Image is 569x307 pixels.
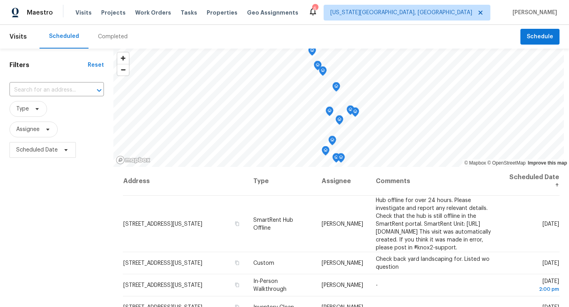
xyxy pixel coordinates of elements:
span: Assignee [16,125,40,133]
div: Map marker [308,46,316,58]
span: Geo Assignments [247,9,298,17]
th: Assignee [315,167,369,196]
span: [PERSON_NAME] [322,283,363,288]
div: Map marker [322,146,330,158]
canvas: Map [113,49,564,167]
div: Map marker [332,82,340,94]
button: Copy Address [234,220,241,227]
div: Map marker [319,66,327,79]
a: Mapbox [464,160,486,166]
span: [DATE] [543,221,559,227]
div: Map marker [335,115,343,127]
div: 6 [312,5,318,13]
th: Type [247,167,315,196]
th: Comments [369,167,500,196]
span: [STREET_ADDRESS][US_STATE] [123,283,202,288]
span: Tasks [181,10,197,15]
a: Mapbox homepage [116,155,151,165]
span: SmartRent Hub Offline [253,217,293,230]
div: Map marker [337,153,345,165]
button: Zoom out [117,64,129,75]
span: Type [16,105,29,113]
span: [PERSON_NAME] [322,260,363,266]
span: - [376,283,378,288]
span: In-Person Walkthrough [253,279,286,292]
a: Improve this map [528,160,567,166]
span: Hub offline for over 24 hours. Please investigate and report any relevant details. Check that the... [376,197,491,250]
span: Custom [253,260,274,266]
span: [US_STATE][GEOGRAPHIC_DATA], [GEOGRAPHIC_DATA] [330,9,472,17]
th: Scheduled Date ↑ [500,167,560,196]
div: Map marker [332,153,340,165]
a: OpenStreetMap [487,160,526,166]
span: [PERSON_NAME] [322,221,363,227]
div: 2:00 pm [507,285,559,293]
span: [STREET_ADDRESS][US_STATE] [123,221,202,227]
th: Address [123,167,247,196]
span: Visits [9,28,27,45]
span: Scheduled Date [16,146,58,154]
span: Maestro [27,9,53,17]
span: [DATE] [543,260,559,266]
span: [PERSON_NAME] [509,9,557,17]
div: Map marker [314,61,322,73]
div: Map marker [347,105,354,118]
div: Map marker [326,107,333,119]
button: Zoom in [117,52,129,64]
button: Copy Address [234,281,241,288]
span: Check back yard landscaping for. Listed wo question [376,256,490,270]
div: Scheduled [49,32,79,40]
div: Map marker [328,136,336,148]
div: Completed [98,33,128,41]
span: Projects [101,9,126,17]
div: Map marker [351,107,359,120]
span: [STREET_ADDRESS][US_STATE] [123,260,202,266]
button: Copy Address [234,259,241,266]
button: Open [94,85,105,96]
span: Work Orders [135,9,171,17]
input: Search for an address... [9,84,82,96]
h1: Filters [9,61,88,69]
span: Visits [75,9,92,17]
span: [DATE] [507,279,559,293]
span: Properties [207,9,237,17]
button: Schedule [520,29,560,45]
span: Schedule [527,32,553,42]
div: Reset [88,61,104,69]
